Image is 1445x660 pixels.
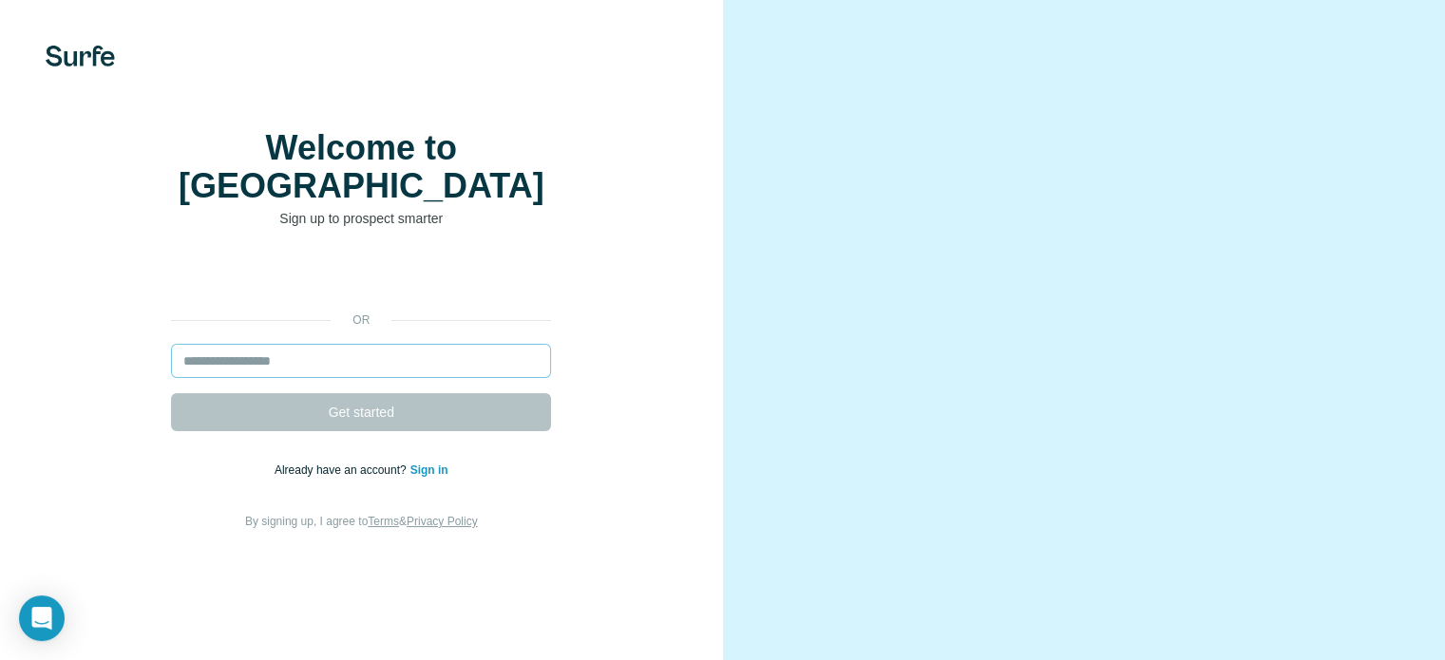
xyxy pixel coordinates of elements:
p: or [331,311,391,329]
iframe: Sign in with Google Button [162,256,561,298]
h1: Welcome to [GEOGRAPHIC_DATA] [171,129,551,205]
p: Sign up to prospect smarter [171,209,551,228]
a: Terms [368,515,399,528]
span: Already have an account? [275,463,410,477]
img: Surfe's logo [46,46,115,66]
div: Open Intercom Messenger [19,595,65,641]
a: Sign in [410,463,448,477]
a: Privacy Policy [407,515,478,528]
span: By signing up, I agree to & [245,515,478,528]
